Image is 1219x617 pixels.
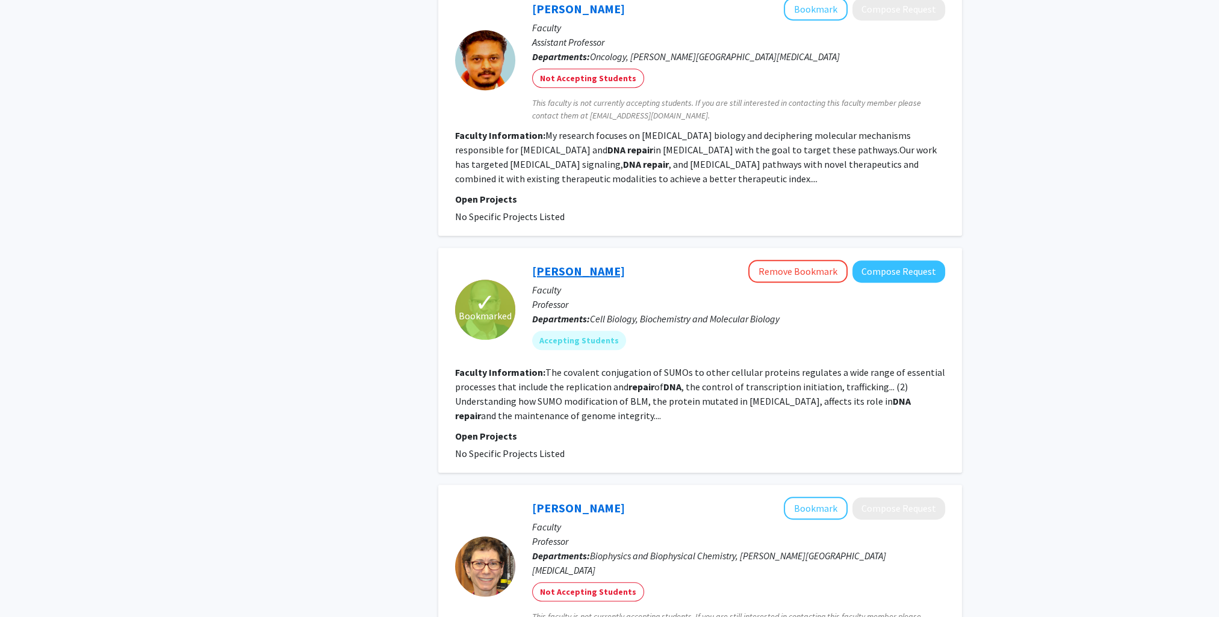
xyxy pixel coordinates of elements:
[532,97,945,122] span: This faculty is not currently accepting students. If you are still interested in contacting this ...
[607,144,625,156] b: DNA
[455,366,945,422] fg-read-more: The covalent conjugation of SUMOs to other cellular proteins regulates a wide range of essential ...
[455,429,945,443] p: Open Projects
[532,534,945,548] p: Professor
[532,500,625,515] a: [PERSON_NAME]
[532,313,590,325] b: Departments:
[627,144,653,156] b: repair
[9,563,51,608] iframe: Chat
[643,158,669,170] b: repair
[532,582,644,601] mat-chip: Not Accepting Students
[455,447,565,459] span: No Specific Projects Listed
[532,520,945,534] p: Faculty
[532,1,625,16] a: [PERSON_NAME]
[532,283,945,297] p: Faculty
[784,497,848,520] button: Add Cynthia Wolberger to Bookmarks
[623,158,641,170] b: DNA
[532,35,945,49] p: Assistant Professor
[455,129,937,185] fg-read-more: My research focuses on [MEDICAL_DATA] biology and deciphering molecular mechanisms responsible fo...
[532,297,945,312] p: Professor
[475,296,495,308] span: ✓
[459,308,512,323] span: Bookmarked
[532,550,590,562] b: Departments:
[532,69,644,88] mat-chip: Not Accepting Students
[663,381,681,393] b: DNA
[893,395,911,407] b: DNA
[455,410,481,422] b: repair
[455,210,565,223] span: No Specific Projects Listed
[455,192,945,206] p: Open Projects
[628,381,654,393] b: repair
[455,129,545,141] b: Faculty Information:
[852,497,945,520] button: Compose Request to Cynthia Wolberger
[532,550,886,576] span: Biophysics and Biophysical Chemistry, [PERSON_NAME][GEOGRAPHIC_DATA][MEDICAL_DATA]
[532,20,945,35] p: Faculty
[532,263,625,278] a: [PERSON_NAME]
[455,366,545,378] b: Faculty Information:
[590,51,840,63] span: Oncology, [PERSON_NAME][GEOGRAPHIC_DATA][MEDICAL_DATA]
[590,313,780,325] span: Cell Biology, Biochemistry and Molecular Biology
[532,331,626,350] mat-chip: Accepting Students
[532,51,590,63] b: Departments:
[748,260,848,283] button: Remove Bookmark
[852,260,945,283] button: Compose Request to Michael Matunis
